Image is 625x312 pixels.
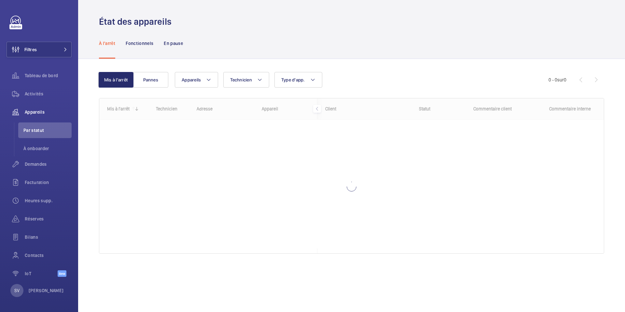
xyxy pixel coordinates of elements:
[281,77,305,82] span: Type d'app.
[25,91,72,97] span: Activités
[99,16,175,28] h1: État des appareils
[14,287,20,294] p: SV
[133,72,168,88] button: Pannes
[25,197,72,204] span: Heures supp.
[230,77,252,82] span: Technicien
[7,42,72,57] button: Filtres
[25,216,72,222] span: Réserves
[25,161,72,167] span: Demandes
[25,252,72,259] span: Contacts
[557,77,564,82] span: sur
[274,72,322,88] button: Type d'app.
[58,270,66,277] span: Beta
[126,40,153,47] p: Fonctionnels
[25,270,58,277] span: IoT
[549,78,566,82] span: 0 - 0 0
[175,72,218,88] button: Appareils
[25,109,72,115] span: Appareils
[98,72,133,88] button: Mis à l'arrêt
[25,179,72,186] span: Facturation
[23,145,72,152] span: À onboarder
[164,40,183,47] p: En pause
[223,72,269,88] button: Technicien
[24,46,37,53] span: Filtres
[25,72,72,79] span: Tableau de bord
[182,77,201,82] span: Appareils
[23,127,72,134] span: Par statut
[99,40,115,47] p: À l'arrêt
[25,234,72,240] span: Bilans
[29,287,64,294] p: [PERSON_NAME]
